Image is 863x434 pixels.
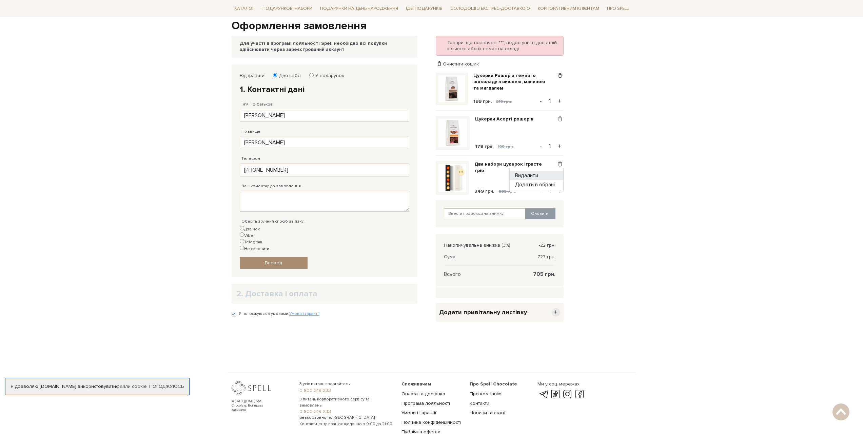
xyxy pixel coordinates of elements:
a: tik-tok [550,390,561,398]
label: Прізвище [241,129,260,135]
input: Дзвінок [240,226,244,230]
label: Оберіть зручний спосіб зв`язку: [241,219,305,225]
span: -22 грн. [539,242,555,248]
a: Корпоративним клієнтам [535,3,602,14]
a: telegram [537,390,549,398]
button: + [556,96,564,106]
button: + [556,141,564,151]
div: Ми у соц. мережах: [537,381,585,387]
input: Telegram [240,239,244,243]
span: Про Spell Chocolate [470,381,517,387]
input: У подарунок [309,73,314,77]
label: Дзвінок [240,226,260,232]
span: 179 грн. [475,144,494,149]
span: 727 грн. [537,254,555,260]
a: Контакти [470,400,489,406]
label: Telegram [240,239,262,245]
a: Погоджуюсь [149,383,184,390]
input: Ввести промокод на знижку [444,208,526,219]
label: У подарунок [311,73,344,79]
span: 219 грн. [496,99,512,104]
span: Сума [444,254,455,260]
span: Про Spell [604,3,631,14]
a: Умови і гарантії [289,311,319,316]
div: © [DATE]-[DATE] Spell Chocolate. Всі права захищені [232,399,277,412]
span: Подарункові набори [260,3,315,14]
a: Солодощі з експрес-доставкою [448,3,533,14]
span: Споживачам [401,381,431,387]
a: Два набори цукерок Ігристе тріо [474,161,556,173]
span: 705 грн. [533,271,555,277]
label: Я погоджуюсь з умовами: [239,311,319,317]
a: facebook [574,390,585,398]
span: 349 грн. [474,188,494,194]
span: 698 грн. [498,189,516,194]
label: Ім'я По-батькові [241,101,274,108]
span: Ідеї подарунків [403,3,445,14]
h2: 1. Контактні дані [240,84,409,95]
span: Додати привітальну листівку [439,308,527,316]
div: Я дозволяю [DOMAIN_NAME] використовувати [5,383,189,390]
a: Програма лояльності [401,400,450,406]
span: Всього [444,271,461,277]
a: Новини та статті [470,410,505,416]
span: Безкоштовно по [GEOGRAPHIC_DATA] [299,415,393,421]
input: Не дзвонити [240,246,244,250]
div: Для участі в програмі лояльності Spell необхідно всі покупки здійснювати через зареєстрований акк... [240,40,409,53]
span: 199 грн. [473,98,492,104]
span: Подарунки на День народження [317,3,401,14]
a: 0 800 319 233 [299,409,393,415]
div: Товари, що позначені ***, недоступні в достатній кількості або їх немає на складі [436,36,564,56]
a: Умови і гарантії [401,410,436,416]
a: instagram [562,390,573,398]
span: + [552,308,560,317]
a: Видалити [510,171,563,180]
a: Цукерки Рошер з темного шоколаду з вишнею, малиною та мигдалем [473,73,556,91]
button: Оновити [525,208,555,219]
label: Телефон [241,156,260,162]
h1: Оформлення замовлення [232,19,632,33]
span: Контакт-центр працює щоденно з 9:00 до 21:00 [299,421,393,427]
a: Додати в обрані [510,180,563,189]
a: Цукерки Асорті рошерів [475,116,538,122]
label: Не дзвонити [240,246,269,252]
span: 199 грн. [498,144,514,149]
a: Оплата та доставка [401,391,445,397]
a: Про компанію [470,391,502,397]
img: Цукерки Асорті рошерів [438,119,467,147]
span: Каталог [232,3,257,14]
button: - [537,96,544,106]
span: З усіх питань звертайтесь: [299,381,393,387]
a: файли cookie [116,383,147,389]
label: Ваш коментар до замовлення. [241,183,302,189]
span: Вперед [265,260,282,266]
a: Політика конфіденційності [401,419,461,425]
label: Відправити [240,73,264,79]
img: Два набори цукерок Ігристе тріо [438,164,466,192]
input: Для себе [273,73,277,77]
label: Viber [240,232,255,239]
button: - [537,141,544,151]
h2: 2. Доставка і оплата [236,288,413,299]
span: З питань корпоративного сервісу та замовлень: [299,396,393,409]
img: Цукерки Рошер з темного шоколаду з вишнею, малиною та мигдалем [438,75,465,102]
div: Очистити кошик [436,61,564,67]
a: 0 800 319 233 [299,388,393,394]
input: Viber [240,232,244,237]
span: Накопичувальна знижка (3%) [444,242,510,248]
label: Для себе [275,73,301,79]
